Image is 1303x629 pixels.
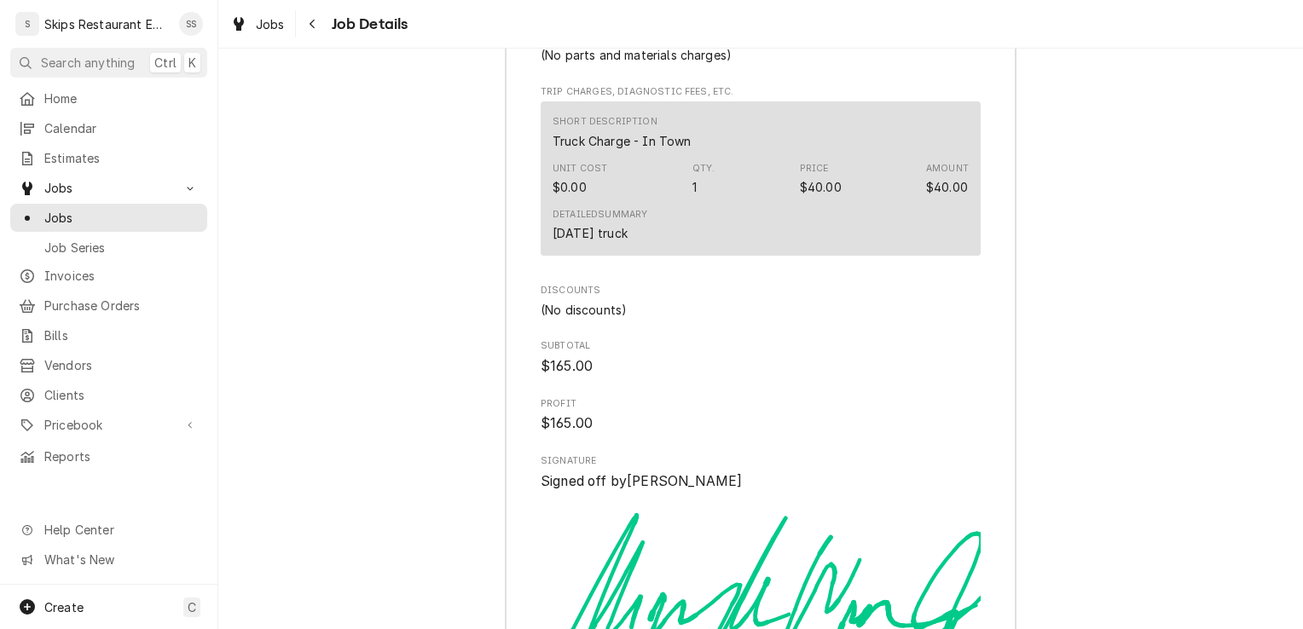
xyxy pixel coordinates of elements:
[188,598,196,616] span: C
[541,85,981,99] span: Trip Charges, Diagnostic Fees, etc.
[692,178,697,196] div: Quantity
[541,356,981,377] span: Subtotal
[44,521,197,539] span: Help Center
[10,84,207,113] a: Home
[256,15,285,33] span: Jobs
[541,413,981,434] span: Profit
[327,13,408,36] span: Job Details
[10,234,207,262] a: Job Series
[10,48,207,78] button: Search anythingCtrlK
[553,224,628,242] div: [DATE] truck
[553,162,607,176] div: Unit Cost
[926,162,969,196] div: Amount
[10,516,207,544] a: Go to Help Center
[10,545,207,574] a: Go to What's New
[926,178,968,196] div: Amount
[44,149,199,167] span: Estimates
[692,162,715,196] div: Quantity
[541,397,981,411] span: Profit
[44,326,199,344] span: Bills
[15,12,39,36] div: S
[553,162,607,196] div: Cost
[44,15,170,33] div: Skips Restaurant Equipment
[541,471,981,492] span: Signed Off By
[44,239,199,257] span: Job Series
[541,301,981,319] div: Discounts List
[553,178,587,196] div: Cost
[541,101,981,256] div: Line Item
[44,386,199,404] span: Clients
[10,114,207,142] a: Calendar
[10,144,207,172] a: Estimates
[541,284,981,297] span: Discounts
[10,321,207,349] a: Bills
[179,12,203,36] div: Shan Skipper's Avatar
[10,291,207,320] a: Purchase Orders
[800,178,842,196] div: Price
[541,454,981,468] span: Signature
[10,381,207,409] a: Clients
[926,162,969,176] div: Amount
[10,351,207,379] a: Vendors
[44,356,199,374] span: Vendors
[541,339,981,353] span: Subtotal
[299,10,327,38] button: Navigate back
[44,267,199,285] span: Invoices
[800,162,842,196] div: Price
[541,415,593,431] span: $165.00
[44,551,197,568] span: What's New
[553,115,692,149] div: Short Description
[44,447,199,465] span: Reports
[188,54,196,72] span: K
[44,179,173,197] span: Jobs
[10,442,207,470] a: Reports
[44,297,199,314] span: Purchase Orders
[553,132,692,150] div: Short Description
[541,101,981,263] div: Trip Charges, Diagnostic Fees, etc. List
[541,358,593,374] span: $165.00
[44,119,199,137] span: Calendar
[541,46,981,64] div: Parts and Materials List
[553,115,657,129] div: Short Description
[553,208,647,222] div: Detailed Summary
[10,204,207,232] a: Jobs
[800,162,829,176] div: Price
[44,416,173,434] span: Pricebook
[541,284,981,318] div: Discounts
[692,162,715,176] div: Qty.
[44,209,199,227] span: Jobs
[44,600,84,615] span: Create
[10,174,207,202] a: Go to Jobs
[223,10,292,38] a: Jobs
[44,89,199,107] span: Home
[541,85,981,263] div: Trip Charges, Diagnostic Fees, etc.
[179,12,203,36] div: SS
[541,339,981,376] div: Subtotal
[10,262,207,290] a: Invoices
[541,397,981,434] div: Profit
[41,54,135,72] span: Search anything
[10,411,207,439] a: Go to Pricebook
[154,54,177,72] span: Ctrl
